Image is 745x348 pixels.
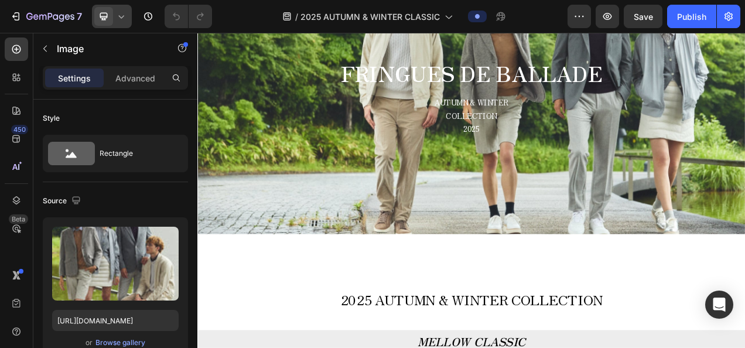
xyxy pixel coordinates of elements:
[43,113,60,124] div: Style
[11,114,692,131] p: 2025
[100,140,171,167] div: Rectangle
[5,5,87,28] button: 7
[624,5,662,28] button: Save
[197,33,745,348] iframe: Design area
[300,11,440,23] span: 2025 AUTUMN & WINTER CLASSIC
[57,42,156,56] p: Image
[11,125,28,134] div: 450
[95,337,145,348] div: Browse gallery
[115,72,155,84] p: Advanced
[52,310,179,331] input: https://example.com/image.jpg
[43,193,83,209] div: Source
[11,98,692,115] p: COLLECTION
[634,12,653,22] span: Save
[9,214,28,224] div: Beta
[58,72,91,84] p: Settings
[52,227,179,301] img: preview-image
[667,5,716,28] button: Publish
[677,11,706,23] div: Publish
[77,9,82,23] p: 7
[295,11,298,23] span: /
[705,291,733,319] div: Open Intercom Messenger
[11,81,692,98] p: AUTUMN & WINTER
[165,5,212,28] div: Undo/Redo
